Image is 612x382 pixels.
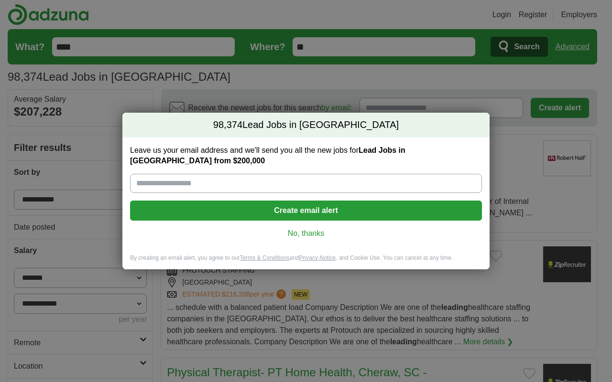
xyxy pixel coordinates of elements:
label: Leave us your email address and we'll send you all the new jobs for [130,145,482,166]
div: By creating an email alert, you agree to our and , and Cookie Use. You can cancel at any time. [122,254,490,270]
strong: Lead Jobs in [GEOGRAPHIC_DATA] from $200,000 [130,146,405,165]
a: Terms & Conditions [240,255,289,261]
span: 98,374 [213,118,242,132]
a: No, thanks [138,228,474,239]
button: Create email alert [130,201,482,221]
h2: Lead Jobs in [GEOGRAPHIC_DATA] [122,113,490,138]
a: Privacy Notice [299,255,336,261]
